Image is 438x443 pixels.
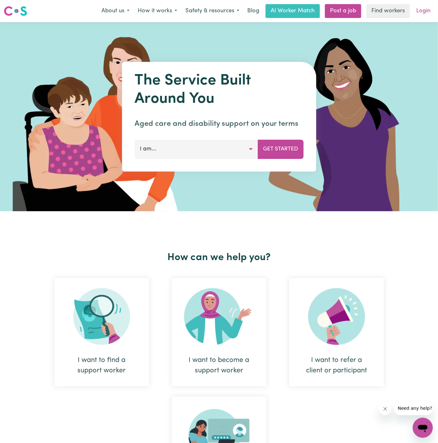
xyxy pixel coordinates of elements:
iframe: Button to launch messaging window [413,418,433,438]
div: I want to become a support worker [187,355,251,376]
button: How it works [134,4,181,18]
h2: How can we help you? [43,252,395,264]
p: Aged care and disability support on your terms [135,118,303,130]
div: I want to become a support worker [172,278,267,387]
img: Careseekers logo [4,5,27,17]
a: AI Worker Match [266,4,320,18]
img: Become Worker [184,288,254,345]
button: I am... [135,140,258,159]
iframe: Close message [379,403,392,415]
a: Post a job [325,4,361,18]
div: I want to find a support worker [69,355,134,376]
button: Get Started [258,140,303,159]
a: Blog [243,4,263,18]
div: I want to refer a client or participant [289,278,384,387]
a: Find workers [366,4,410,18]
button: About us [97,4,134,18]
a: Login [412,4,434,18]
button: Safety & resources [181,4,243,18]
a: Careseekers logo [4,4,27,18]
img: Refer [308,288,365,345]
iframe: Message from company [394,401,433,415]
img: Search [73,288,130,345]
div: I want to refer a client or participant [304,355,369,376]
div: I want to find a support worker [54,278,149,387]
h1: The Service Built Around You [135,72,303,108]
